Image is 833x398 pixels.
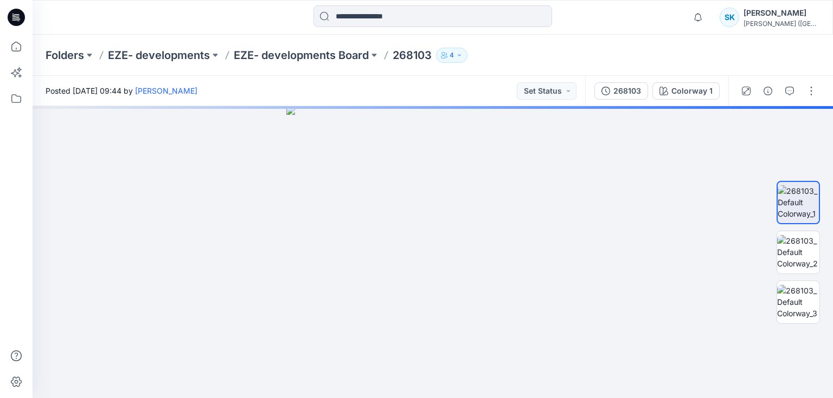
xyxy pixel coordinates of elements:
div: [PERSON_NAME] ([GEOGRAPHIC_DATA]) Exp... [744,19,819,28]
button: Details [759,82,777,100]
button: Colorway 1 [652,82,720,100]
div: Colorway 1 [671,85,713,97]
span: Posted [DATE] 09:44 by [46,85,197,96]
a: Folders [46,48,84,63]
a: [PERSON_NAME] [135,86,197,95]
a: EZE- developments [108,48,210,63]
button: 268103 [594,82,648,100]
div: 268103 [613,85,641,97]
div: SK [720,8,739,27]
div: [PERSON_NAME] [744,6,819,19]
button: 4 [436,48,467,63]
a: EZE- developments Board [234,48,369,63]
img: 268103_Default Colorway_3 [777,285,819,319]
img: eyJhbGciOiJIUzI1NiIsImtpZCI6IjAiLCJzbHQiOiJzZXMiLCJ0eXAiOiJKV1QifQ.eyJkYXRhIjp7InR5cGUiOiJzdG9yYW... [286,106,579,398]
img: 268103_Default Colorway_1 [778,185,819,219]
p: 268103 [393,48,432,63]
p: 4 [450,49,454,61]
img: 268103_Default Colorway_2 [777,235,819,269]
